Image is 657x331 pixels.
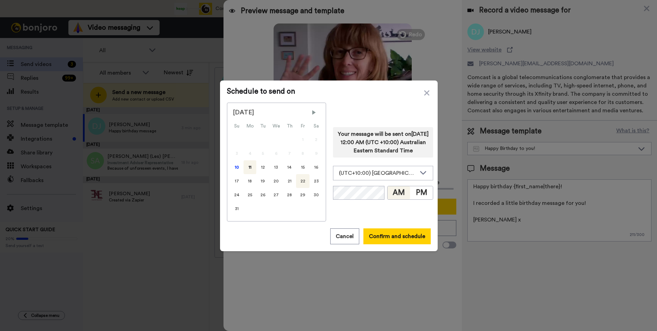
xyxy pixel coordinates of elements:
[283,160,296,174] div: Thu Aug 14 2025
[244,188,256,202] div: Mon Aug 25 2025
[301,124,305,129] abbr: Friday
[244,174,256,188] div: Mon Aug 18 2025
[227,87,431,96] span: Schedule to send on
[256,174,269,188] div: Tue Aug 19 2025
[230,160,244,174] div: Sun Aug 10 2025
[269,188,283,202] div: Wed Aug 27 2025
[310,174,323,188] div: Sat Aug 23 2025
[283,174,296,188] div: Thu Aug 21 2025
[273,124,280,129] abbr: Wednesday
[230,202,244,216] div: Sun Aug 31 2025
[244,160,256,174] div: Mon Aug 11 2025
[234,124,239,129] abbr: Sunday
[363,228,431,244] button: Confirm and schedule
[339,169,416,177] div: (UTC+10:00) [GEOGRAPHIC_DATA], [GEOGRAPHIC_DATA]
[314,124,319,129] abbr: Saturday
[310,188,323,202] div: Sat Aug 30 2025
[287,124,293,129] abbr: Thursday
[330,228,359,244] button: Cancel
[310,160,323,174] div: Sat Aug 16 2025
[230,174,244,188] div: Sun Aug 17 2025
[269,174,283,188] div: Wed Aug 20 2025
[296,146,310,160] div: Fri Aug 08 2025
[410,186,433,199] button: PM
[246,124,254,129] abbr: Monday
[269,146,283,160] div: Wed Aug 06 2025
[244,146,256,160] div: Mon Aug 04 2025
[256,146,269,160] div: Tue Aug 05 2025
[230,188,244,202] div: Sun Aug 24 2025
[296,133,310,146] div: Fri Aug 01 2025
[256,188,269,202] div: Tue Aug 26 2025
[260,124,266,129] abbr: Tuesday
[333,127,433,158] div: Your message will be sent on [DATE] 12:00 AM (UTC +10:00) Australian Eastern Standard Time
[311,109,317,116] span: Next Month
[256,160,269,174] div: Tue Aug 12 2025
[388,186,410,199] button: AM
[269,160,283,174] div: Wed Aug 13 2025
[296,174,310,188] div: Fri Aug 22 2025
[283,146,296,160] div: Thu Aug 07 2025
[230,146,244,160] div: Sun Aug 03 2025
[233,108,320,117] div: [DATE]
[296,188,310,202] div: Fri Aug 29 2025
[283,188,296,202] div: Thu Aug 28 2025
[310,146,323,160] div: Sat Aug 09 2025
[310,133,323,146] div: Sat Aug 02 2025
[296,160,310,174] div: Fri Aug 15 2025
